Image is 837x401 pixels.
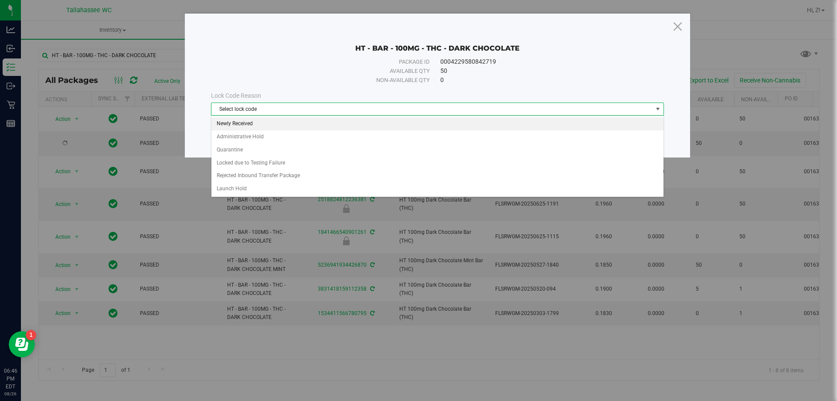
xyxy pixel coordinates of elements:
[26,330,36,340] iframe: Resource center unread badge
[440,66,644,75] div: 50
[211,157,663,170] li: Locked due to Testing Failure
[653,103,663,115] span: select
[231,67,430,75] div: Available qty
[231,76,430,85] div: Non-available qty
[211,144,663,157] li: Quarantine
[211,31,664,53] div: HT - BAR - 100MG - THC - DARK CHOCOLATE
[211,169,663,182] li: Rejected Inbound Transfer Package
[211,117,663,130] li: Newly Received
[231,58,430,66] div: Package ID
[211,182,663,195] li: Launch Hold
[440,75,644,85] div: 0
[9,331,35,357] iframe: Resource center
[440,57,644,66] div: 0004229580842719
[211,92,261,99] span: Lock Code Reason
[211,130,663,144] li: Administrative Hold
[211,103,653,115] span: Select lock code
